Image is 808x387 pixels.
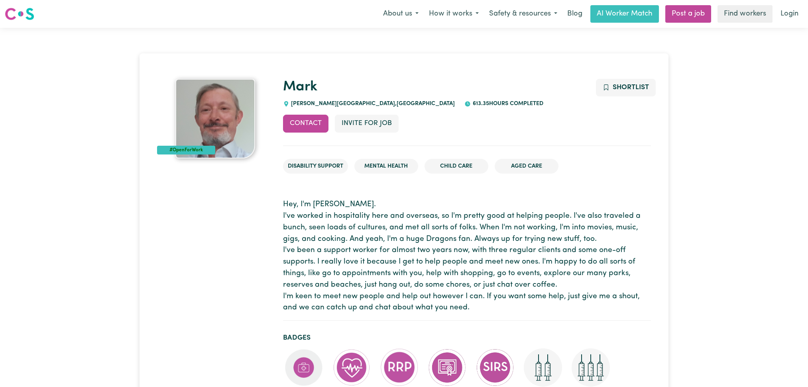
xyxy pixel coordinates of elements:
span: [PERSON_NAME][GEOGRAPHIC_DATA] , [GEOGRAPHIC_DATA] [289,101,455,107]
h2: Badges [283,334,651,342]
span: 613.35 hours completed [471,101,543,107]
p: Hey, I'm [PERSON_NAME]. I've worked in hospitality here and overseas, so I'm pretty good at helpi... [283,199,651,314]
a: Mark's profile picture'#OpenForWork [157,79,273,158]
a: Blog [562,5,587,23]
span: Shortlist [613,84,649,91]
a: Post a job [665,5,711,23]
img: Care and support worker has completed CPR Certification [332,348,371,387]
img: CS Academy: Regulated Restrictive Practices course completed [380,348,419,386]
a: Careseekers logo [5,5,34,23]
img: CS Academy: Aged Care Quality Standards & Code of Conduct course completed [428,348,466,387]
li: Disability Support [283,159,348,174]
img: Care and support worker has completed First Aid Certification [285,348,323,387]
button: Contact [283,115,328,132]
li: Child care [425,159,488,174]
button: Invite for Job [335,115,399,132]
button: About us [378,6,424,22]
img: Mark [175,79,255,158]
a: Login [776,5,803,23]
a: Find workers [718,5,773,23]
button: How it works [424,6,484,22]
img: Care and support worker has received 2 doses of COVID-19 vaccine [524,348,562,387]
img: Careseekers logo [5,7,34,21]
a: Mark [283,80,317,94]
button: Safety & resources [484,6,562,22]
button: Add to shortlist [596,79,656,96]
img: Care and support worker has received booster dose of COVID-19 vaccination [572,348,610,387]
div: #OpenForWork [157,146,215,154]
a: AI Worker Match [590,5,659,23]
li: Mental Health [354,159,418,174]
img: CS Academy: Serious Incident Reporting Scheme course completed [476,348,514,387]
li: Aged Care [495,159,558,174]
